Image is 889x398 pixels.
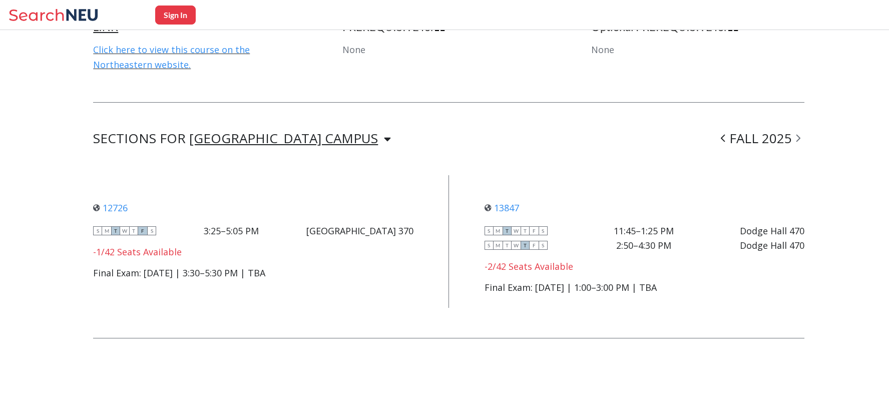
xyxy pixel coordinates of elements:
a: 13847 [485,202,519,214]
span: None [342,44,365,56]
div: [GEOGRAPHIC_DATA] CAMPUS [189,133,378,144]
span: F [138,226,147,235]
div: 2:50–4:30 PM [616,240,671,251]
span: T [111,226,120,235]
div: SECTIONS FOR [93,133,391,145]
span: T [503,226,512,235]
div: [GEOGRAPHIC_DATA] 370 [306,225,413,236]
span: M [494,226,503,235]
a: 12726 [93,202,128,214]
span: F [530,241,539,250]
span: T [129,226,138,235]
div: Final Exam: [DATE] | 3:30–5:30 PM | TBA [93,267,413,278]
span: W [120,226,129,235]
span: S [485,241,494,250]
a: Click here to view this course on the Northeastern website. [93,44,250,71]
div: Dodge Hall 470 [740,225,804,236]
span: None [591,44,614,56]
span: T [503,241,512,250]
span: W [512,226,521,235]
div: -2/42 Seats Available [485,261,804,272]
div: 3:25–5:05 PM [204,225,259,236]
div: Final Exam: [DATE] | 1:00–3:00 PM | TBA [485,282,804,293]
span: M [102,226,111,235]
span: S [485,226,494,235]
div: Dodge Hall 470 [740,240,804,251]
span: S [539,226,548,235]
span: S [147,226,156,235]
span: S [93,226,102,235]
span: W [512,241,521,250]
button: Sign In [155,6,196,25]
span: M [494,241,503,250]
span: S [539,241,548,250]
div: 11:45–1:25 PM [614,225,674,236]
div: FALL 2025 [717,133,804,145]
div: -1/42 Seats Available [93,246,413,257]
span: F [530,226,539,235]
span: T [521,241,530,250]
span: T [521,226,530,235]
